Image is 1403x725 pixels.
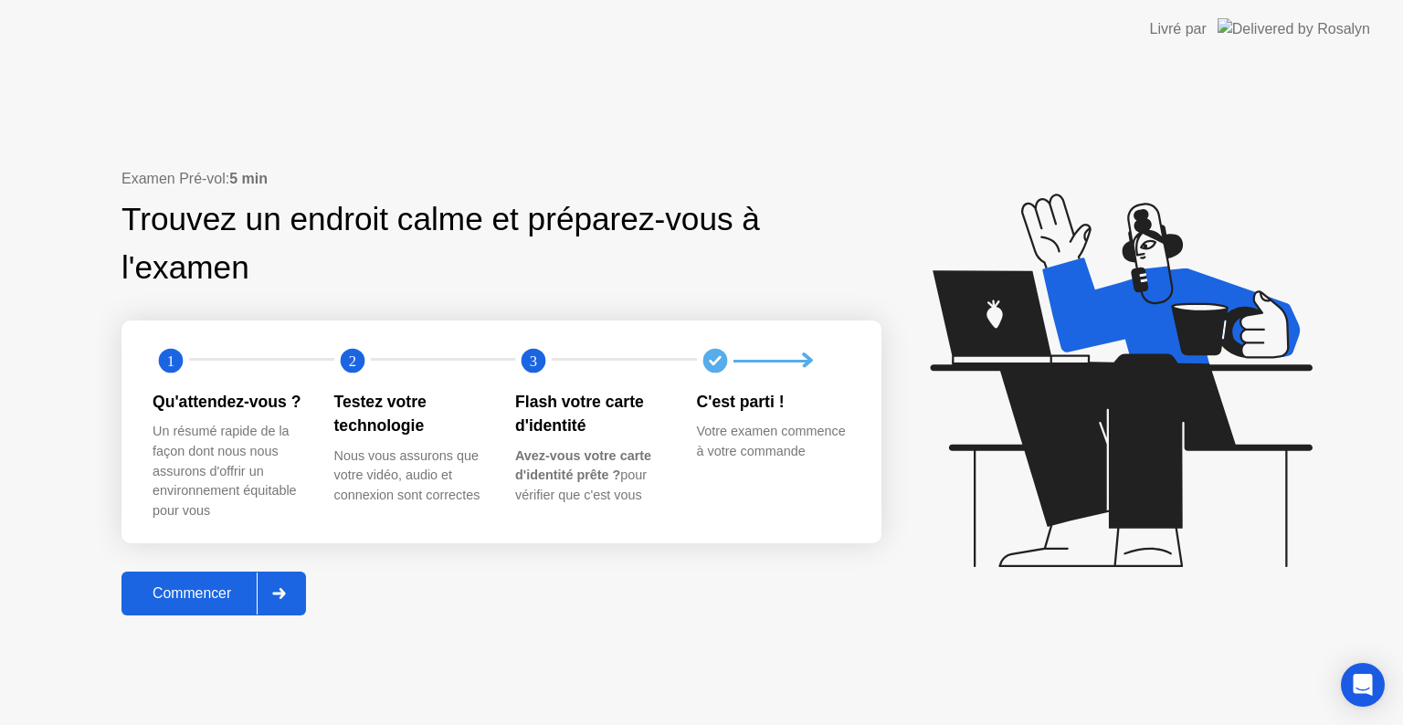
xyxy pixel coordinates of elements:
[334,390,487,438] div: Testez votre technologie
[348,352,355,370] text: 2
[1341,663,1385,707] div: Open Intercom Messenger
[153,390,305,414] div: Qu'attendez-vous ?
[127,585,257,602] div: Commencer
[334,447,487,506] div: Nous vous assurons que votre vidéo, audio et connexion sont correctes
[229,171,268,186] b: 5 min
[1218,18,1370,39] img: Delivered by Rosalyn
[121,195,765,292] div: Trouvez un endroit calme et préparez-vous à l'examen
[121,572,306,615] button: Commencer
[153,422,305,520] div: Un résumé rapide de la façon dont nous nous assurons d'offrir un environnement équitable pour vous
[697,390,849,414] div: C'est parti !
[515,447,668,506] div: pour vérifier que c'est vous
[167,352,174,370] text: 1
[1150,18,1207,40] div: Livré par
[530,352,537,370] text: 3
[121,168,881,190] div: Examen Pré-vol:
[515,390,668,438] div: Flash votre carte d'identité
[697,422,849,461] div: Votre examen commence à votre commande
[515,448,651,483] b: Avez-vous votre carte d'identité prête ?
